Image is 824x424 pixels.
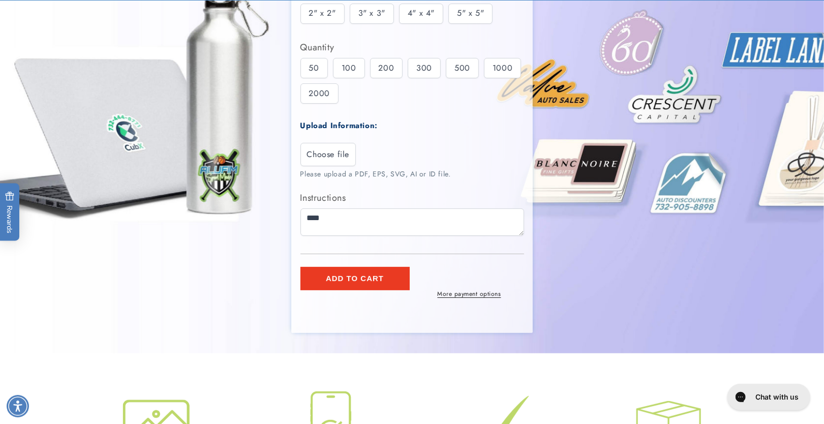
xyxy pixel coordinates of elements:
[446,58,479,78] div: 500
[300,58,328,78] div: 50
[300,83,339,104] div: 2000
[333,58,365,78] div: 100
[370,58,403,78] div: 200
[300,39,524,55] div: Quantity
[448,4,493,24] div: 5" x 5"
[300,120,378,131] label: Upload Information:
[300,169,524,179] div: Please upload a PDF, EPS, SVG, AI or ID file.
[307,148,350,161] span: Choose file
[5,192,15,234] span: Rewards
[415,289,524,298] a: More payment options
[300,267,410,290] button: Add to cart
[408,58,441,78] div: 300
[484,58,521,78] div: 1000
[300,190,524,206] label: Instructions
[399,4,443,24] div: 4" x 4"
[7,395,29,417] div: Accessibility Menu
[722,380,814,414] iframe: Gorgias live chat messenger
[326,274,384,283] span: Add to cart
[350,4,394,24] div: 3" x 3"
[300,4,345,24] div: 2" x 2"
